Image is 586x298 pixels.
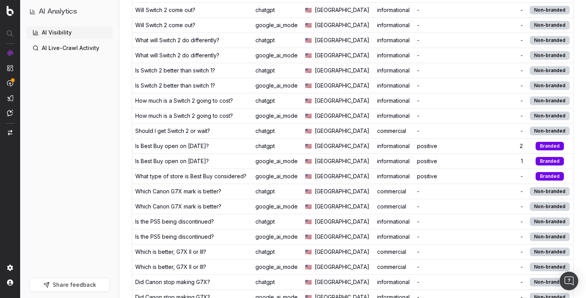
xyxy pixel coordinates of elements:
[305,188,312,195] span: 🇺🇸
[305,67,312,74] span: 🇺🇸
[469,203,523,210] div: -
[530,248,570,256] div: Non-branded
[135,127,210,135] div: Should I get Switch 2 or wait?
[469,52,523,59] div: -
[536,172,564,181] div: Branded
[469,157,523,165] div: 1
[530,127,570,135] div: Non-branded
[530,6,570,14] div: Non-branded
[469,97,523,105] div: -
[255,82,299,90] div: google_ai_mode
[377,36,411,44] div: informational
[305,82,312,90] span: 🇺🇸
[417,233,463,241] div: -
[7,6,14,16] img: Botify logo
[469,218,523,226] div: -
[135,218,214,226] div: Is the PS5 being discontinued?
[469,6,523,14] div: -
[255,142,299,150] div: chatgpt
[530,233,570,241] div: Non-branded
[377,248,411,256] div: commercial
[255,263,299,271] div: google_ai_mode
[417,142,463,150] div: positive
[315,21,369,29] span: [GEOGRAPHIC_DATA]
[315,82,369,90] span: [GEOGRAPHIC_DATA]
[315,6,369,14] span: [GEOGRAPHIC_DATA]
[377,218,411,226] div: informational
[255,203,299,210] div: google_ai_mode
[469,263,523,271] div: -
[530,81,570,90] div: Non-branded
[255,97,299,105] div: chatgpt
[377,21,411,29] div: informational
[135,112,233,120] div: How much is a Switch 2 going to cost?
[377,188,411,195] div: commercial
[417,188,463,195] div: -
[377,6,411,14] div: informational
[530,21,570,29] div: Non-branded
[305,278,312,286] span: 🇺🇸
[530,112,570,120] div: Non-branded
[417,203,463,210] div: -
[305,112,312,120] span: 🇺🇸
[135,142,209,150] div: Is Best Buy open on [DATE]?
[469,278,523,286] div: -
[417,248,463,256] div: -
[135,278,210,286] div: Did Canon stop making G7X?
[417,67,463,74] div: -
[469,127,523,135] div: -
[255,278,299,286] div: chatgpt
[417,36,463,44] div: -
[305,157,312,165] span: 🇺🇸
[29,6,110,17] button: AI Analytics
[255,218,299,226] div: chatgpt
[29,278,110,292] button: Share feedback
[469,112,523,120] div: -
[417,127,463,135] div: -
[26,42,113,54] a: AI Live-Crawl Activity
[305,127,312,135] span: 🇺🇸
[469,248,523,256] div: -
[255,36,299,44] div: chatgpt
[135,36,219,44] div: What will Switch 2 do differently?
[377,97,411,105] div: informational
[417,172,463,180] div: positive
[255,233,299,241] div: google_ai_mode
[469,36,523,44] div: -
[135,248,206,256] div: Which is better, G7X II or III?
[469,67,523,74] div: -
[315,97,369,105] span: [GEOGRAPHIC_DATA]
[315,142,369,150] span: [GEOGRAPHIC_DATA]
[417,97,463,105] div: -
[377,67,411,74] div: informational
[255,112,299,120] div: google_ai_mode
[560,272,578,290] div: Open Intercom Messenger
[469,21,523,29] div: -
[135,263,206,271] div: Which is better, G7X II or III?
[7,80,13,86] img: Activation
[255,157,299,165] div: google_ai_mode
[7,110,13,116] img: Assist
[530,217,570,226] div: Non-branded
[305,21,312,29] span: 🇺🇸
[377,263,411,271] div: commercial
[135,21,195,29] div: Will Switch 2 come out?
[315,172,369,180] span: [GEOGRAPHIC_DATA]
[135,97,233,105] div: How much is a Switch 2 going to cost?
[417,263,463,271] div: -
[135,157,209,165] div: Is Best Buy open on [DATE]?
[255,188,299,195] div: chatgpt
[7,95,13,101] img: Studio
[469,82,523,90] div: -
[315,157,369,165] span: [GEOGRAPHIC_DATA]
[377,112,411,120] div: informational
[469,142,523,150] div: 2
[377,278,411,286] div: informational
[315,112,369,120] span: [GEOGRAPHIC_DATA]
[305,36,312,44] span: 🇺🇸
[255,67,299,74] div: chatgpt
[255,172,299,180] div: google_ai_mode
[530,51,570,60] div: Non-branded
[255,52,299,59] div: google_ai_mode
[417,52,463,59] div: -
